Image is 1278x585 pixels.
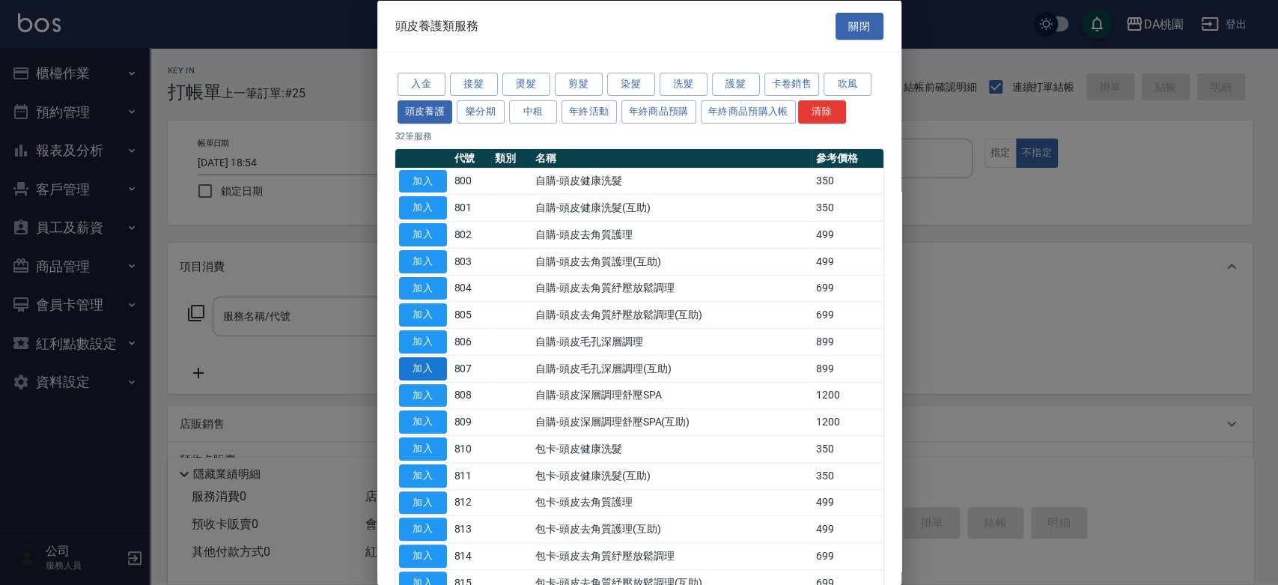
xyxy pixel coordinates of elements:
[660,73,708,96] button: 洗髮
[399,330,447,354] button: 加入
[451,382,491,409] td: 808
[532,148,812,168] th: 名稱
[451,355,491,382] td: 807
[812,515,883,542] td: 499
[395,18,479,33] span: 頭皮養護類服務
[812,301,883,328] td: 699
[451,408,491,435] td: 809
[399,169,447,193] button: 加入
[399,491,447,514] button: 加入
[395,129,883,142] p: 32 筆服務
[451,194,491,221] td: 801
[532,408,812,435] td: 自購-頭皮深層調理舒壓SPA(互助)
[399,249,447,273] button: 加入
[399,357,447,380] button: 加入
[398,73,445,96] button: 入金
[812,148,883,168] th: 參考價格
[398,100,453,123] button: 頭皮養護
[451,168,491,195] td: 800
[812,542,883,569] td: 699
[532,168,812,195] td: 自購-頭皮健康洗髮
[451,515,491,542] td: 813
[399,545,447,568] button: 加入
[836,12,883,40] button: 關閉
[451,435,491,462] td: 810
[812,408,883,435] td: 1200
[399,303,447,327] button: 加入
[451,542,491,569] td: 814
[451,148,491,168] th: 代號
[399,464,447,487] button: 加入
[399,437,447,461] button: 加入
[812,382,883,409] td: 1200
[532,435,812,462] td: 包卡-頭皮健康洗髮
[451,248,491,275] td: 803
[701,100,796,123] button: 年終商品預購入帳
[399,196,447,219] button: 加入
[812,275,883,302] td: 699
[532,194,812,221] td: 自購-頭皮健康洗髮(互助)
[812,355,883,382] td: 899
[451,275,491,302] td: 804
[399,384,447,407] button: 加入
[451,462,491,489] td: 811
[532,248,812,275] td: 自購-頭皮去角質護理(互助)
[764,73,820,96] button: 卡卷銷售
[451,301,491,328] td: 805
[399,518,447,541] button: 加入
[450,73,498,96] button: 接髮
[399,410,447,434] button: 加入
[812,328,883,355] td: 899
[491,148,532,168] th: 類別
[451,221,491,248] td: 802
[399,276,447,300] button: 加入
[562,100,617,123] button: 年終活動
[812,194,883,221] td: 350
[532,462,812,489] td: 包卡-頭皮健康洗髮(互助)
[824,73,871,96] button: 吹風
[532,355,812,382] td: 自購-頭皮毛孔深層調理(互助)
[532,489,812,516] td: 包卡-頭皮去角質護理
[532,221,812,248] td: 自購-頭皮去角質護理
[399,223,447,246] button: 加入
[812,489,883,516] td: 499
[812,435,883,462] td: 350
[555,73,603,96] button: 剪髮
[532,515,812,542] td: 包卡-頭皮去角質護理(互助)
[607,73,655,96] button: 染髮
[502,73,550,96] button: 燙髮
[812,462,883,489] td: 350
[532,328,812,355] td: 自購-頭皮毛孔深層調理
[812,221,883,248] td: 499
[812,248,883,275] td: 499
[532,301,812,328] td: 自購-頭皮去角質紓壓放鬆調理(互助)
[712,73,760,96] button: 護髮
[812,168,883,195] td: 350
[532,542,812,569] td: 包卡-頭皮去角質紓壓放鬆調理
[621,100,696,123] button: 年終商品預購
[509,100,557,123] button: 中租
[798,100,846,123] button: 清除
[532,275,812,302] td: 自購-頭皮去角質紓壓放鬆調理
[451,328,491,355] td: 806
[532,382,812,409] td: 自購-頭皮深層調理舒壓SPA
[451,489,491,516] td: 812
[457,100,505,123] button: 樂分期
